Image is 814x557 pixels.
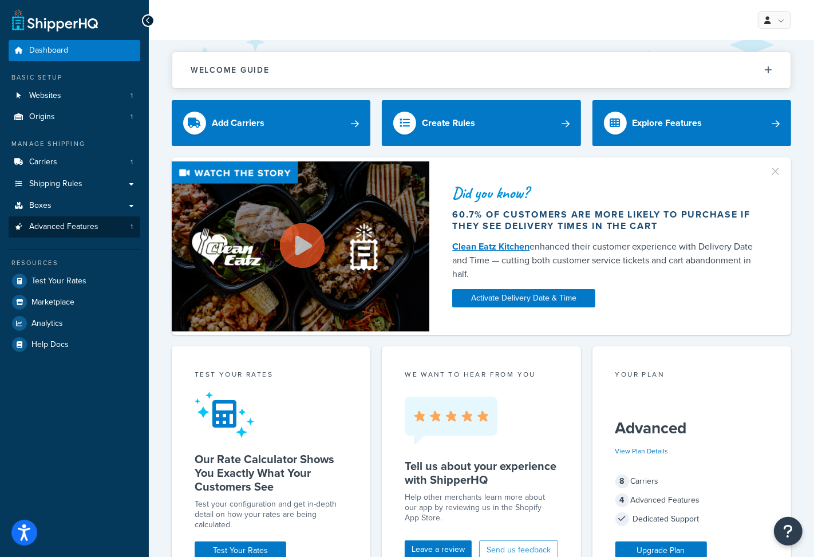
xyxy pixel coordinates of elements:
[9,106,140,128] a: Origins1
[9,85,140,106] li: Websites
[9,292,140,313] a: Marketplace
[29,222,98,232] span: Advanced Features
[9,85,140,106] a: Websites1
[29,201,52,211] span: Boxes
[452,240,530,253] a: Clean Eatz Kitchen
[405,369,558,380] p: we want to hear from you
[592,100,791,146] a: Explore Features
[131,157,133,167] span: 1
[9,313,140,334] a: Analytics
[422,115,475,131] div: Create Rules
[382,100,580,146] a: Create Rules
[31,319,63,329] span: Analytics
[405,492,558,523] p: Help other merchants learn more about our app by reviewing us in the Shopify App Store.
[615,473,768,489] div: Carriers
[29,112,55,122] span: Origins
[131,112,133,122] span: 1
[195,369,347,382] div: Test your rates
[195,452,347,493] h5: Our Rate Calculator Shows You Exactly What Your Customers See
[452,289,595,307] a: Activate Delivery Date & Time
[9,152,140,173] a: Carriers1
[774,517,803,546] button: Open Resource Center
[9,73,140,82] div: Basic Setup
[31,298,74,307] span: Marketplace
[9,139,140,149] div: Manage Shipping
[9,40,140,61] a: Dashboard
[633,115,702,131] div: Explore Features
[29,91,61,101] span: Websites
[452,240,764,281] div: enhanced their customer experience with Delivery Date and Time — cutting both customer service ti...
[9,216,140,238] li: Advanced Features
[405,459,558,487] h5: Tell us about your experience with ShipperHQ
[29,46,68,56] span: Dashboard
[615,446,669,456] a: View Plan Details
[9,173,140,195] a: Shipping Rules
[9,258,140,268] div: Resources
[615,511,768,527] div: Dedicated Support
[615,419,768,437] h5: Advanced
[9,195,140,216] a: Boxes
[9,271,140,291] a: Test Your Rates
[452,185,764,201] div: Did you know?
[452,209,764,232] div: 60.7% of customers are more likely to purchase if they see delivery times in the cart
[172,100,370,146] a: Add Carriers
[615,493,629,507] span: 4
[31,340,69,350] span: Help Docs
[615,475,629,488] span: 8
[9,106,140,128] li: Origins
[131,222,133,232] span: 1
[212,115,264,131] div: Add Carriers
[9,334,140,355] a: Help Docs
[29,157,57,167] span: Carriers
[615,492,768,508] div: Advanced Features
[195,499,347,530] div: Test your configuration and get in-depth detail on how your rates are being calculated.
[131,91,133,101] span: 1
[191,66,270,74] h2: Welcome Guide
[29,179,82,189] span: Shipping Rules
[172,52,791,88] button: Welcome Guide
[9,152,140,173] li: Carriers
[9,216,140,238] a: Advanced Features1
[615,369,768,382] div: Your Plan
[31,276,86,286] span: Test Your Rates
[172,161,429,331] img: Video thumbnail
